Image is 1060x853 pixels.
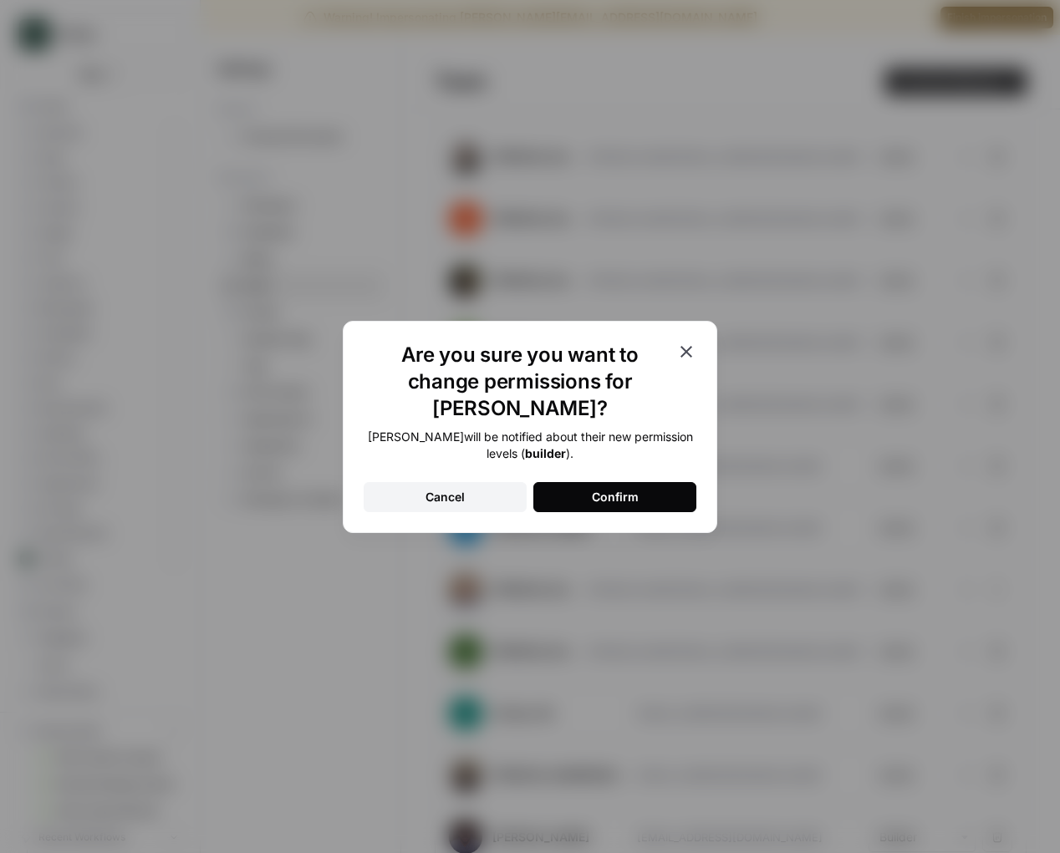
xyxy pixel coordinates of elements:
div: Cancel [426,489,465,505]
button: Cancel [364,482,527,512]
h1: Are you sure you want to change permissions for [PERSON_NAME]? [364,342,676,422]
button: Confirm [533,482,696,512]
div: Confirm [592,489,639,505]
b: builder [525,446,566,460]
div: [PERSON_NAME] will be notified about their new permission levels ( ). [364,429,696,462]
